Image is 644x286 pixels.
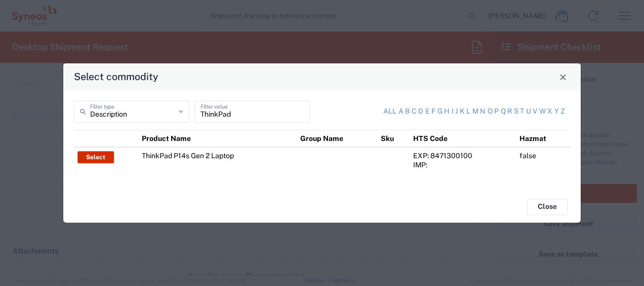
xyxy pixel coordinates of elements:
[507,106,512,117] a: r
[547,106,552,117] a: x
[74,130,570,173] table: Select commodity
[377,130,410,148] th: Sku
[452,106,454,117] a: i
[405,106,410,117] a: b
[526,106,531,117] a: u
[383,106,396,117] a: All
[74,69,158,84] h4: Select commodity
[501,106,506,117] a: q
[460,106,465,117] a: k
[418,106,423,117] a: d
[398,106,404,117] a: a
[494,106,499,117] a: p
[539,106,546,117] a: w
[480,106,486,117] a: n
[527,199,568,215] button: Close
[516,147,570,173] td: false
[431,106,435,117] a: f
[425,106,430,117] a: e
[520,106,524,117] a: t
[556,69,570,84] button: Close
[138,147,297,173] td: ThinkPad P14s Gen 2 Laptop
[472,106,478,117] a: m
[444,106,450,117] a: h
[455,106,458,117] a: j
[516,130,570,148] th: Hazmat
[466,106,470,117] a: l
[488,106,493,117] a: o
[437,106,442,117] a: g
[560,106,565,117] a: z
[413,151,512,160] div: EXP: 8471300100
[138,130,297,148] th: Product Name
[413,160,512,169] div: IMP:
[77,151,114,163] button: Select
[554,106,559,117] a: y
[412,106,417,117] a: c
[410,130,516,148] th: HTS Code
[514,106,518,117] a: s
[533,106,537,117] a: v
[297,130,377,148] th: Group Name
